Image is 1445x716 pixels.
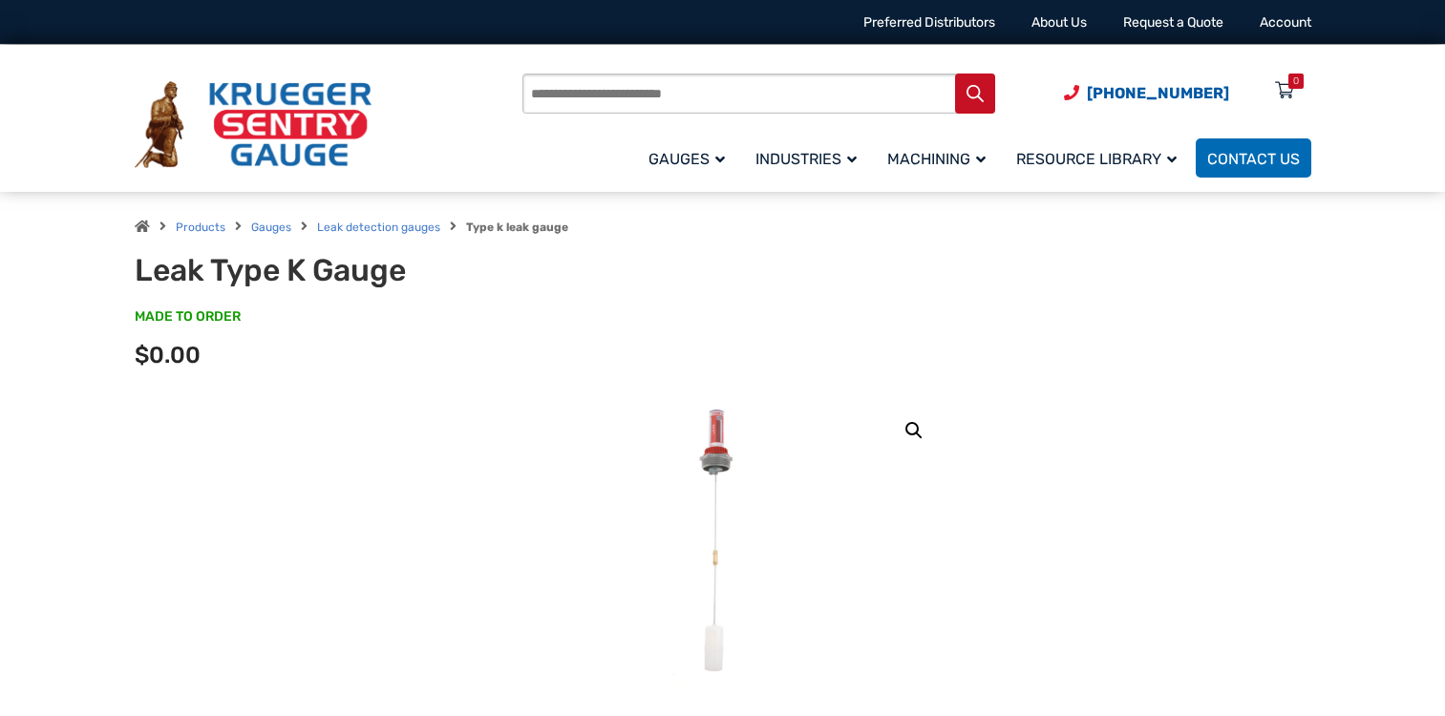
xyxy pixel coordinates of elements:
a: Products [176,221,225,234]
h1: Leak Type K Gauge [135,252,606,288]
img: Krueger Sentry Gauge [135,81,372,169]
strong: Type k leak gauge [466,221,568,234]
a: Leak detection gauges [317,221,440,234]
a: Preferred Distributors [863,14,995,31]
a: About Us [1031,14,1087,31]
div: 0 [1293,74,1299,89]
a: Request a Quote [1123,14,1223,31]
a: Gauges [251,221,291,234]
a: Account [1260,14,1311,31]
span: $0.00 [135,342,201,369]
span: [PHONE_NUMBER] [1087,84,1229,102]
a: Resource Library [1005,136,1196,180]
span: Contact Us [1207,150,1300,168]
span: MADE TO ORDER [135,307,241,326]
a: Gauges [637,136,744,180]
a: Contact Us [1196,138,1311,178]
a: Industries [744,136,876,180]
span: Machining [887,150,986,168]
span: Industries [755,150,857,168]
img: Leak Detection Gauge [664,398,781,684]
a: Phone Number (920) 434-8860 [1064,81,1229,105]
span: Resource Library [1016,150,1177,168]
span: Gauges [648,150,725,168]
a: Machining [876,136,1005,180]
a: View full-screen image gallery [897,413,931,448]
